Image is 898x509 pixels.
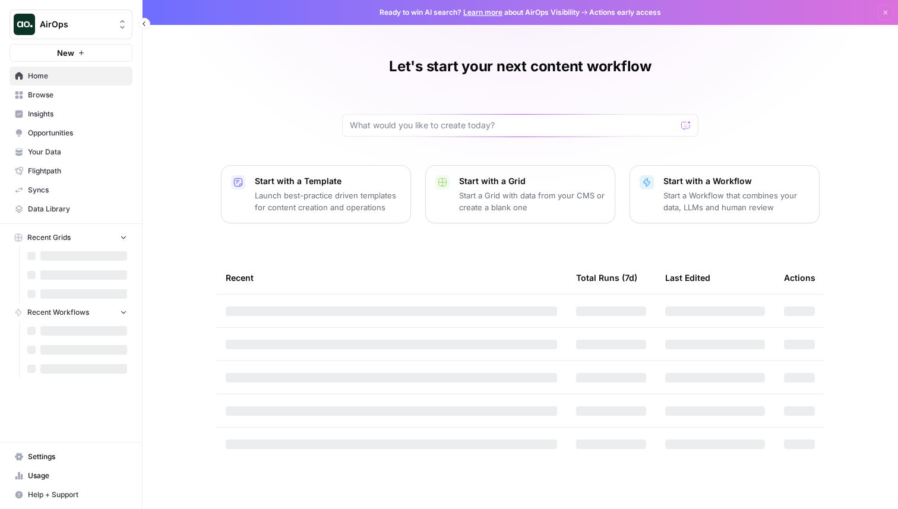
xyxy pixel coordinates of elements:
div: Last Edited [665,261,710,294]
span: Recent Grids [27,232,71,243]
p: Start with a Workflow [663,175,810,187]
div: Actions [784,261,815,294]
span: Settings [28,451,127,462]
a: Home [10,67,132,86]
a: Insights [10,105,132,124]
span: Help + Support [28,489,127,500]
a: Learn more [463,8,502,17]
div: Total Runs (7d) [576,261,637,294]
button: Start with a GridStart a Grid with data from your CMS or create a blank one [425,165,615,223]
button: Recent Grids [10,229,132,246]
p: Start a Workflow that combines your data, LLMs and human review [663,189,810,213]
button: Start with a WorkflowStart a Workflow that combines your data, LLMs and human review [630,165,820,223]
button: Recent Workflows [10,303,132,321]
span: Ready to win AI search? about AirOps Visibility [380,7,580,18]
span: Actions early access [589,7,661,18]
a: Opportunities [10,124,132,143]
p: Launch best-practice driven templates for content creation and operations [255,189,401,213]
span: Opportunities [28,128,127,138]
span: New [57,47,74,59]
a: Syncs [10,181,132,200]
p: Start with a Grid [459,175,605,187]
div: Recent [226,261,557,294]
img: AirOps Logo [14,14,35,35]
a: Settings [10,447,132,466]
button: Start with a TemplateLaunch best-practice driven templates for content creation and operations [221,165,411,223]
button: Help + Support [10,485,132,504]
a: Browse [10,86,132,105]
span: Your Data [28,147,127,157]
a: Your Data [10,143,132,162]
span: Recent Workflows [27,307,89,318]
a: Data Library [10,200,132,219]
input: What would you like to create today? [350,119,676,131]
span: Usage [28,470,127,481]
span: Insights [28,109,127,119]
span: Browse [28,90,127,100]
span: AirOps [40,18,112,30]
p: Start a Grid with data from your CMS or create a blank one [459,189,605,213]
button: Workspace: AirOps [10,10,132,39]
p: Start with a Template [255,175,401,187]
span: Home [28,71,127,81]
a: Flightpath [10,162,132,181]
span: Data Library [28,204,127,214]
h1: Let's start your next content workflow [389,57,652,76]
a: Usage [10,466,132,485]
span: Flightpath [28,166,127,176]
span: Syncs [28,185,127,195]
button: New [10,44,132,62]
